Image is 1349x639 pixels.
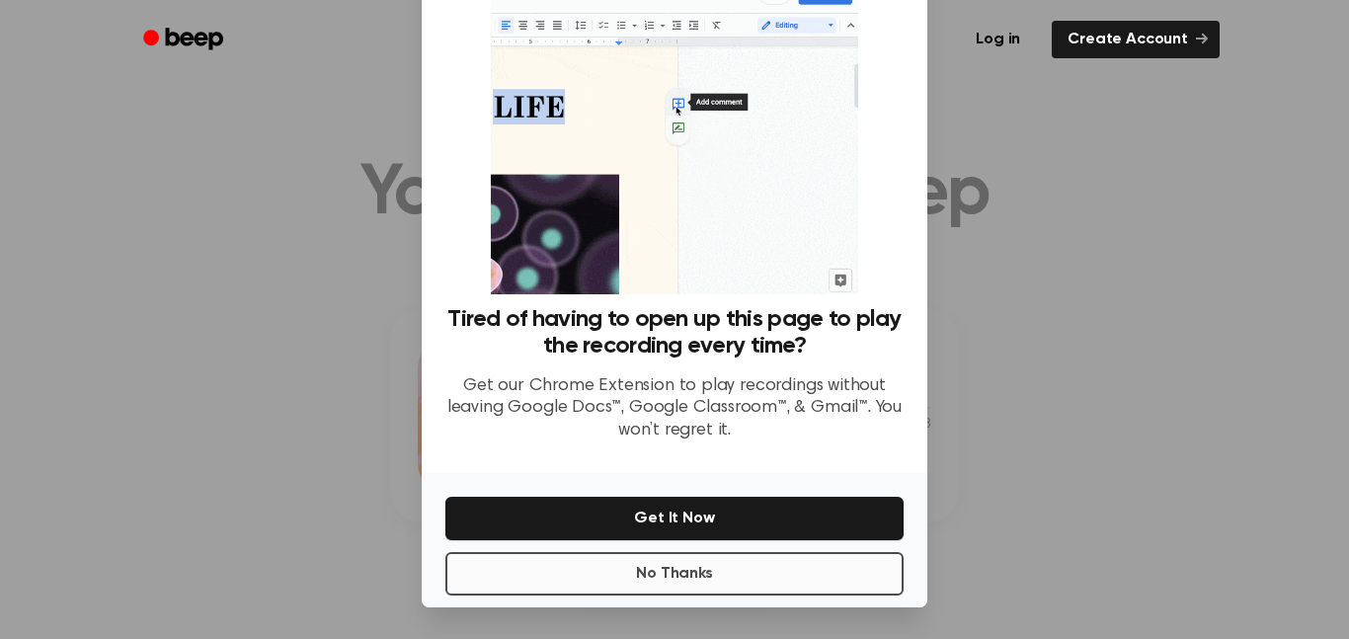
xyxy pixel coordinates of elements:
[445,552,904,596] button: No Thanks
[956,17,1040,62] a: Log in
[129,21,241,59] a: Beep
[1052,21,1220,58] a: Create Account
[445,306,904,359] h3: Tired of having to open up this page to play the recording every time?
[445,497,904,540] button: Get It Now
[445,375,904,442] p: Get our Chrome Extension to play recordings without leaving Google Docs™, Google Classroom™, & Gm...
